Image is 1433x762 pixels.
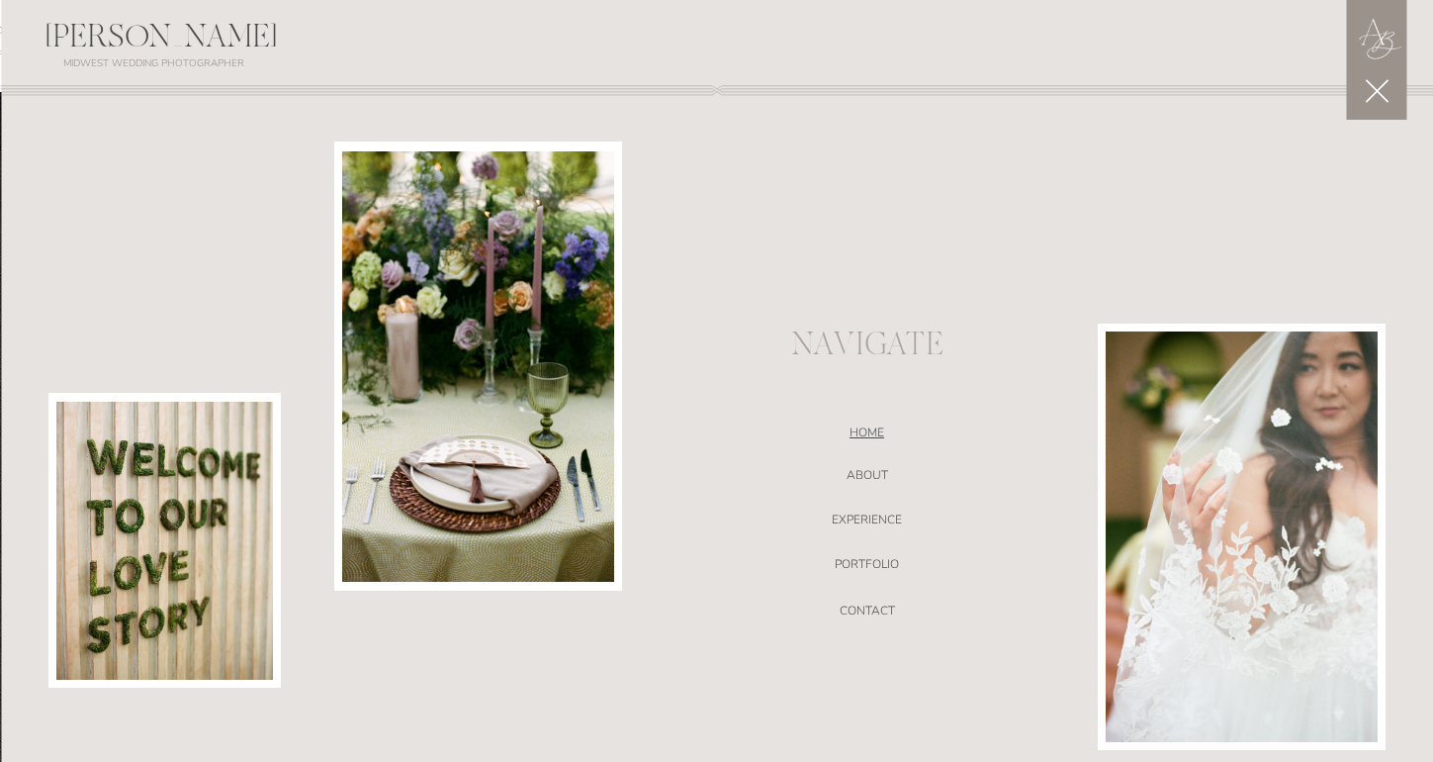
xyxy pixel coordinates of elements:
[658,426,1077,445] a: Home
[1,22,322,64] div: [PERSON_NAME]
[791,332,944,361] nav: Navigate
[658,513,1077,532] a: EXPERIENCE
[658,604,1077,623] a: CONTACT
[658,557,1077,577] a: portfolio
[658,468,1077,488] a: ABOUT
